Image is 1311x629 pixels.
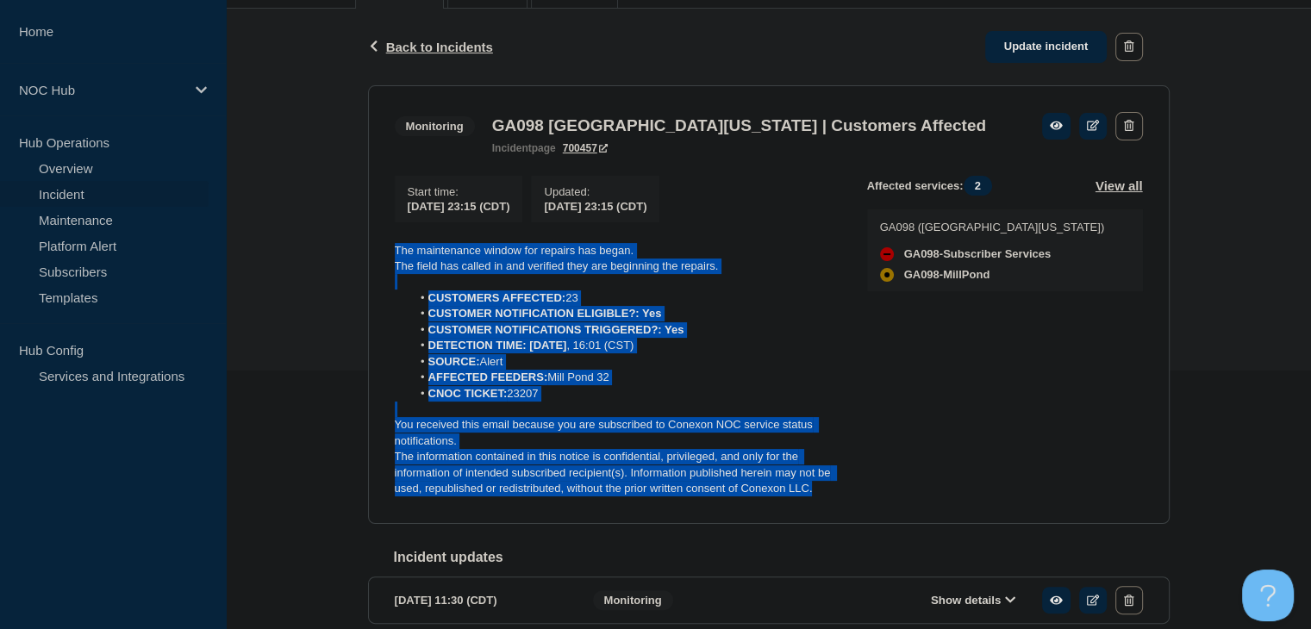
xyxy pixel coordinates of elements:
[395,586,567,614] div: [DATE] 11:30 (CDT)
[563,142,608,154] a: 700457
[395,116,475,136] span: Monitoring
[411,290,840,306] li: 23
[395,243,840,258] p: The maintenance window for repairs has began.
[428,371,548,383] strong: AFFECTED FEEDERS:
[428,323,684,336] strong: CUSTOMER NOTIFICATIONS TRIGGERED?: Yes
[1242,570,1294,621] iframe: Help Scout Beacon - Open
[880,268,894,282] div: affected
[926,593,1021,607] button: Show details
[394,550,1170,565] h2: Incident updates
[1096,176,1143,196] button: View all
[492,142,556,154] p: page
[368,40,493,54] button: Back to Incidents
[411,386,840,402] li: 23207
[428,355,480,368] strong: SOURCE:
[411,354,840,370] li: Alert
[904,268,990,282] span: GA098-MillPond
[19,83,184,97] p: NOC Hub
[880,247,894,261] div: down
[395,449,840,496] p: The information contained in this notice is confidential, privileged, and only for the informatio...
[492,142,532,154] span: incident
[593,590,673,610] span: Monitoring
[867,176,1001,196] span: Affected services:
[408,200,510,213] span: [DATE] 23:15 (CDT)
[544,198,646,213] div: [DATE] 23:15 (CDT)
[964,176,992,196] span: 2
[428,387,508,400] strong: CNOC TICKET:
[492,116,986,135] h3: GA098 [GEOGRAPHIC_DATA][US_STATE] | Customers Affected
[428,291,566,304] strong: CUSTOMERS AFFECTED:
[904,247,1052,261] span: GA098-Subscriber Services
[411,370,840,385] li: Mill Pond 32
[985,31,1108,63] a: Update incident
[880,221,1105,234] p: GA098 ([GEOGRAPHIC_DATA][US_STATE])
[395,258,840,274] p: The field has called in and verified they are beginning the repairs.
[411,338,840,353] li: , 16:01 (CST)
[428,307,662,320] strong: CUSTOMER NOTIFICATION ELIGIBLE?: Yes
[544,185,646,198] p: Updated :
[395,417,840,449] p: You received this email because you are subscribed to Conexon NOC service status notifications.
[386,40,493,54] span: Back to Incidents
[428,339,567,352] strong: DETECTION TIME: [DATE]
[408,185,510,198] p: Start time :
